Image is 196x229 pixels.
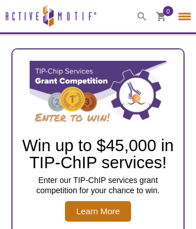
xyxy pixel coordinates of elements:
a: 0 [156,11,166,23]
span: 0 [166,6,170,16]
p: Enter our TIP-ChIP services grant competition for your chance to win. [18,175,178,195]
img: TIP-ChIP Services Grant Competition [30,61,166,129]
h2: Win up to $45,000 in TIP-ChIP services! [18,137,178,171]
span: Learn More [65,201,132,222]
a: TIP-ChIP Services Grant Competition Win up to $45,000 in TIP-ChIP services! Enter our TIP-ChIP se... [13,61,183,222]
